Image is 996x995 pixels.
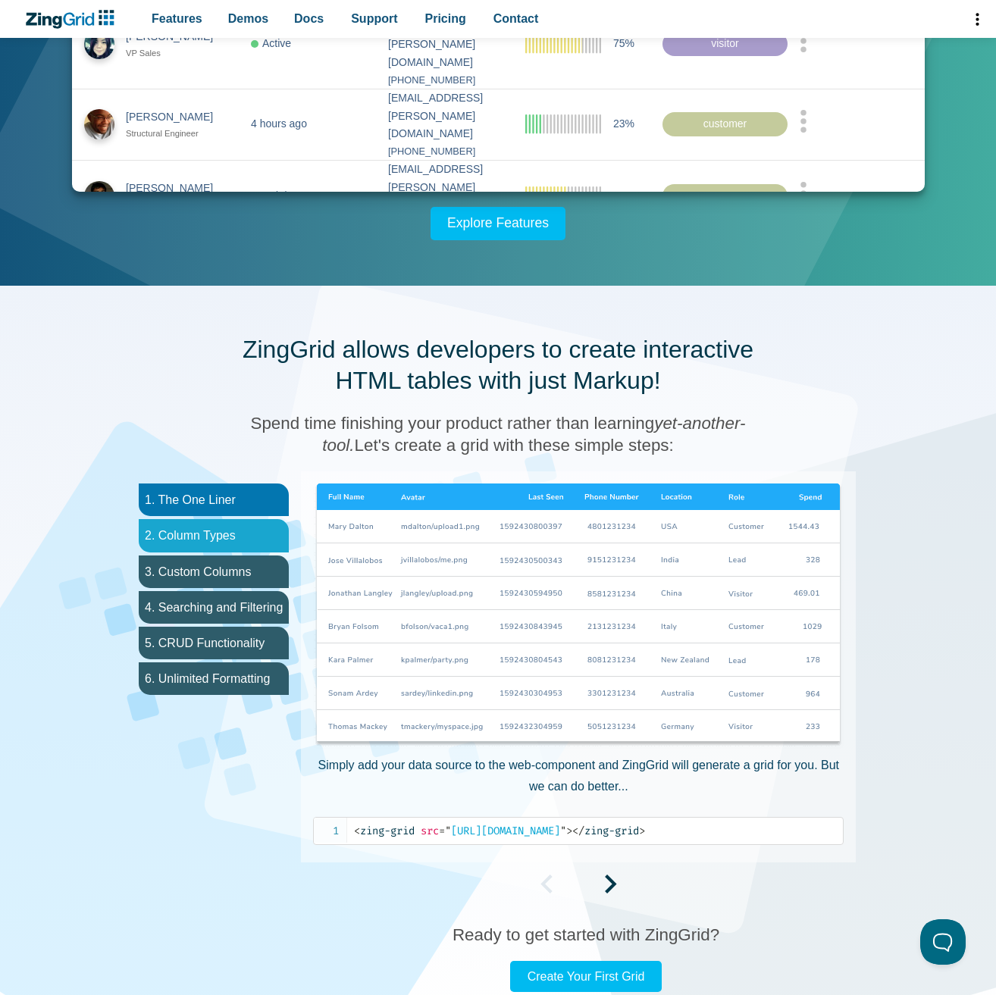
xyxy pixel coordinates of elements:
span: Docs [294,8,324,29]
div: 4 hours ago [251,115,307,133]
span: Pricing [425,8,466,29]
span: Contact [493,8,539,29]
div: visitor [662,32,788,56]
li: 1. The One Liner [139,483,289,516]
span: Features [152,8,202,29]
li: 3. Custom Columns [139,555,289,588]
span: 75% [613,35,634,53]
span: [URL][DOMAIN_NAME] [439,824,566,837]
li: 6. Unlimited Formatting [139,662,289,695]
div: 2020/7/2025 [251,186,310,205]
h2: ZingGrid allows developers to create interactive HTML tables with just Markup! [233,334,763,397]
a: ZingChart Logo. Click to return to the homepage [24,10,122,29]
div: [EMAIL_ADDRESS][PERSON_NAME][DOMAIN_NAME] [388,161,501,214]
span: > [639,824,645,837]
span: > [566,824,572,837]
div: [PHONE_NUMBER] [388,72,501,89]
a: Explore Features [431,207,565,240]
span: 23% [613,115,634,133]
span: zing-grid [572,824,639,837]
span: = [439,824,445,837]
span: </ [572,824,584,837]
iframe: Toggle Customer Support [920,919,966,965]
div: [PERSON_NAME] [126,180,227,198]
h3: Spend time finishing your product rather than learning Let's create a grid with these simple steps: [233,412,763,456]
div: Structural Engineer [126,127,227,141]
div: Active [251,35,291,53]
div: VP Sales [126,46,227,61]
div: [PHONE_NUMBER] [388,143,501,160]
div: customer [662,183,788,208]
span: src [421,824,439,837]
span: Support [351,8,397,29]
p: Simply add your data source to the web-component and ZingGrid will generate a grid for you. But w... [313,755,844,796]
span: yet-another-tool. [322,414,745,455]
div: [PERSON_NAME] [126,108,227,127]
span: zing-grid [354,824,415,837]
span: " [560,824,566,837]
span: < [354,824,360,837]
h3: Ready to get started with ZingGrid? [453,924,719,946]
span: 56% [613,186,634,205]
li: 2. Column Types [139,519,289,552]
div: [EMAIL_ADDRESS][PERSON_NAME][DOMAIN_NAME] [388,89,501,143]
span: Demos [228,8,268,29]
span: " [445,824,451,837]
div: customer [662,112,788,136]
a: Create Your First Grid [510,961,662,992]
li: 5. CRUD Functionality [139,627,289,659]
li: 4. Searching and Filtering [139,591,289,624]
